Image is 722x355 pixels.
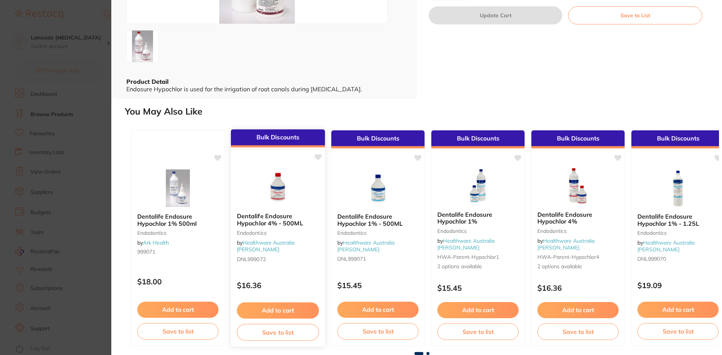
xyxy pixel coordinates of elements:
p: $19.09 [637,281,719,290]
h2: You May Also Like [125,106,719,117]
button: Save to list [337,323,419,340]
img: Dentalife Endosure Hypochlor 4% - 500ML [253,169,302,207]
small: DNL999070 [637,256,719,262]
img: Dentalife Endosure Hypochlor 1% [454,168,502,205]
div: message notification from Restocq, 5d ago. Hi Gayanie, ​ Starting 11 August, we’re making some up... [11,11,139,144]
img: Dentalife Endosure Hypochlor 1% 500ml [153,169,202,207]
a: Healthware Australia [PERSON_NAME] [537,237,595,251]
p: $15.45 [337,281,419,290]
small: Endodontics [337,230,419,236]
p: Message from Restocq, sent 5d ago [33,132,133,139]
a: Healthware Australia [PERSON_NAME] [237,239,295,253]
b: Dentalife Endosure Hypochlor 1% - 500ML [337,213,419,227]
div: Message content [33,16,133,129]
span: by [537,237,595,251]
img: Dentalife Endosure Hypochlor 4% [554,168,602,205]
small: 999071 [137,249,218,255]
a: Healthware Australia [PERSON_NAME] [437,237,494,251]
small: DNL999072 [237,256,319,262]
button: Save to list [437,323,519,340]
button: Save to List [568,6,702,24]
small: Endodontics [437,228,519,234]
span: by [337,239,394,253]
img: Dentalife Endosure Hypochlor 1% - 500ML [353,169,402,207]
b: Product Detail [126,78,168,85]
button: Save to list [237,324,319,341]
img: Profile image for Restocq [17,18,29,30]
b: Dentalife Endosure Hypochlor 4% - 500ML [237,213,319,227]
p: $16.36 [537,284,619,292]
a: Ark Health [143,239,169,246]
b: Dentalife Endosure Hypochlor 1% - 1.25L [637,213,719,227]
p: $15.45 [437,284,519,292]
button: Add to cart [537,302,619,318]
b: Dentalife Endosure Hypochlor 1% 500ml [137,213,218,227]
small: HWA-parent-hypochlor1 [437,254,519,260]
b: Dentalife Endosure Hypochlor 4% [537,211,619,225]
button: Save to list [537,323,619,340]
small: DNL999071 [337,256,419,262]
button: Save to list [637,323,719,340]
b: Dentalife Endosure Hypochlor 1% [437,211,519,225]
span: 2 options available [437,263,519,270]
button: Add to cart [637,302,719,317]
button: Add to cart [237,302,319,319]
span: by [137,239,169,246]
small: endodontics [137,230,218,236]
div: Hi [PERSON_NAME], ​ Starting [DATE], we’re making some updates to our product offerings on the Re... [33,16,133,193]
span: 2 options available [537,263,619,270]
div: Bulk Discounts [331,130,425,148]
small: Endodontics [537,228,619,234]
div: Endosure Hypochlor is used for the irrigation of root canals during [MEDICAL_DATA]. [126,86,402,92]
button: Save to list [137,323,218,340]
small: Endodontics [637,230,719,236]
div: Bulk Discounts [431,130,525,148]
button: Update Cart [429,6,562,24]
small: Endodontics [237,230,319,236]
button: Add to cart [137,302,218,317]
img: ay85OTkwNzItanBn [129,27,156,66]
p: $16.36 [237,281,319,290]
button: Add to cart [337,302,419,317]
div: Bulk Discounts [231,129,325,147]
p: $18.00 [137,277,218,286]
div: Bulk Discounts [531,130,625,148]
span: by [237,239,295,253]
span: by [437,237,494,251]
small: HWA-parent-hypochlor4 [537,254,619,260]
span: by [637,239,695,253]
a: Healthware Australia [PERSON_NAME] [637,239,695,253]
img: Dentalife Endosure Hypochlor 1% - 1.25L [654,169,702,207]
button: Add to cart [437,302,519,318]
a: Healthware Australia [PERSON_NAME] [337,239,394,253]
